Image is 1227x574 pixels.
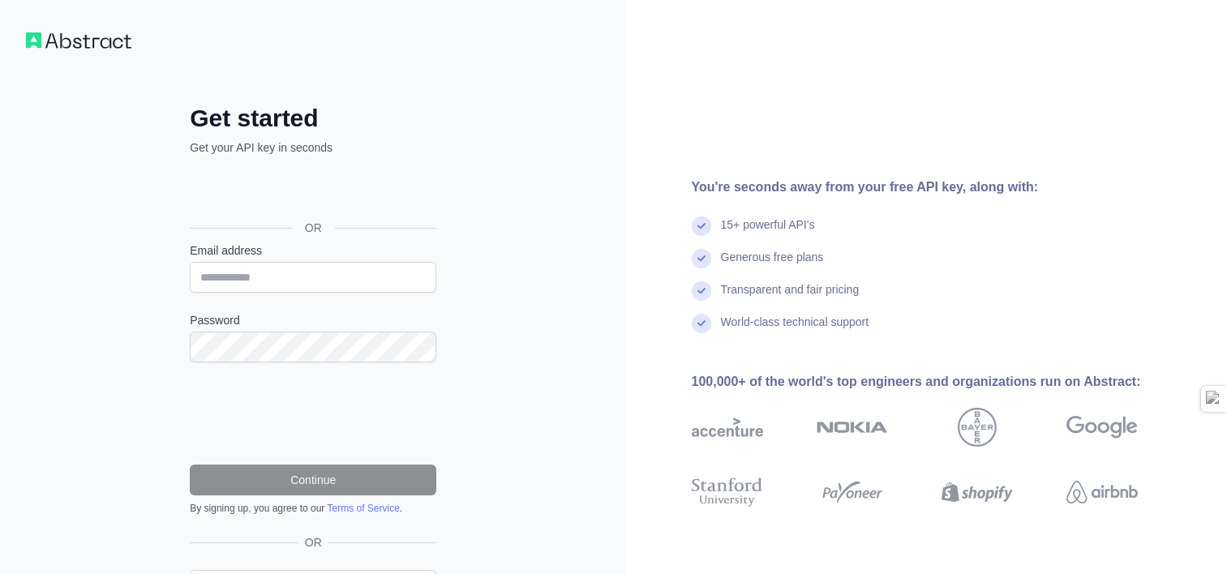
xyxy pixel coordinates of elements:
[942,474,1013,510] img: shopify
[721,314,869,346] div: World-class technical support
[817,408,888,447] img: nokia
[26,32,131,49] img: Workflow
[692,178,1190,197] div: You're seconds away from your free API key, along with:
[817,474,888,510] img: payoneer
[327,503,399,514] a: Terms of Service
[1066,408,1138,447] img: google
[190,465,436,495] button: Continue
[692,249,711,268] img: check mark
[692,314,711,333] img: check mark
[692,281,711,301] img: check mark
[958,408,997,447] img: bayer
[190,312,436,328] label: Password
[692,372,1190,392] div: 100,000+ of the world's top engineers and organizations run on Abstract:
[190,382,436,445] iframe: reCAPTCHA
[190,242,436,259] label: Email address
[692,216,711,236] img: check mark
[692,408,763,447] img: accenture
[721,216,815,249] div: 15+ powerful API's
[292,220,335,236] span: OR
[721,249,824,281] div: Generous free plans
[1066,474,1138,510] img: airbnb
[298,534,328,550] span: OR
[721,281,860,314] div: Transparent and fair pricing
[182,173,441,209] iframe: Bouton "Se connecter avec Google"
[190,139,436,156] p: Get your API key in seconds
[190,502,436,515] div: By signing up, you agree to our .
[190,104,436,133] h2: Get started
[692,474,763,510] img: stanford university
